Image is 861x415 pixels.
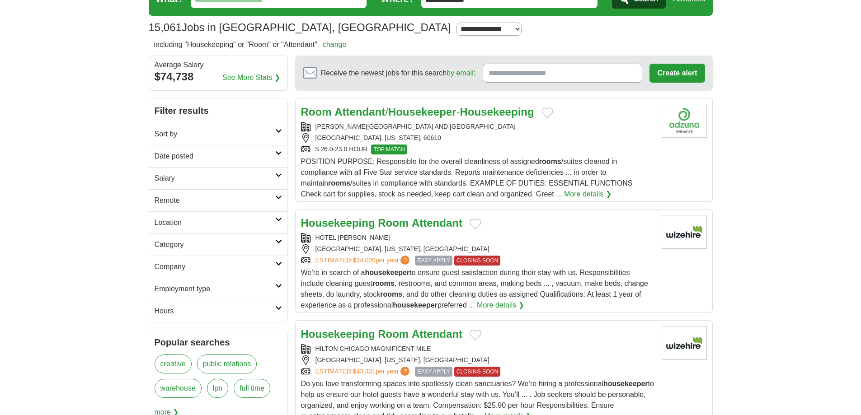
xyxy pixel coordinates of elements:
[301,269,648,309] span: We’re in search of a to ensure guest satisfaction during their stay with us. Responsibilities inc...
[301,106,534,118] a: Room Attendant/Housekeeper-Housekeeping
[155,69,282,85] div: $74,738
[149,21,451,33] h1: Jobs in [GEOGRAPHIC_DATA], [GEOGRAPHIC_DATA]
[155,336,282,349] h2: Popular searches
[155,379,202,398] a: warehouse
[155,195,275,206] h2: Remote
[541,107,553,118] button: Add to favorite jobs
[415,256,452,266] span: EASY APPLY
[301,106,332,118] strong: Room
[301,233,654,242] div: HOTEL [PERSON_NAME]
[155,261,275,272] h2: Company
[154,39,347,50] h2: including "Housekeeping" or "Room" or "Attendant"
[470,219,481,229] button: Add to favorite jobs
[149,300,287,322] a: Hours
[400,367,409,376] span: ?
[412,328,462,340] strong: Attendant
[301,122,654,131] div: [PERSON_NAME][GEOGRAPHIC_DATA] AND [GEOGRAPHIC_DATA]
[388,106,456,118] strong: Housekeeper
[149,145,287,167] a: Date posted
[365,269,410,276] strong: housekeeper
[155,61,282,69] div: Average Salary
[662,104,707,138] img: Company logo
[155,354,192,373] a: creative
[197,354,257,373] a: public relations
[149,211,287,233] a: Location
[155,217,275,228] h2: Location
[155,173,275,184] h2: Salary
[301,133,654,143] div: [GEOGRAPHIC_DATA], [US_STATE], 60610
[393,301,438,309] strong: housekeeper
[301,328,375,340] strong: Housekeeping
[301,344,654,354] div: HILTON CHICAGO MAGNIFICENT MILE
[539,158,561,165] strong: rooms
[155,239,275,250] h2: Category
[328,179,350,187] strong: rooms
[301,355,654,365] div: [GEOGRAPHIC_DATA], [US_STATE], [GEOGRAPHIC_DATA]
[149,98,287,123] h2: Filter results
[149,278,287,300] a: Employment type
[234,379,270,398] a: full time
[662,326,707,360] img: Company logo
[447,69,474,77] a: by email
[564,189,612,200] a: More details ❯
[412,217,462,229] strong: Attendant
[454,367,501,377] span: CLOSING SOON
[378,217,409,229] strong: Room
[149,123,287,145] a: Sort by
[603,380,648,387] strong: housekeeper
[460,106,534,118] strong: Housekeeping
[662,215,707,249] img: Company logo
[222,72,280,83] a: See More Stats ❯
[149,19,182,36] span: 15,061
[301,217,462,229] a: Housekeeping Room Attendant
[149,256,287,278] a: Company
[378,328,409,340] strong: Room
[301,244,654,254] div: [GEOGRAPHIC_DATA], [US_STATE], [GEOGRAPHIC_DATA]
[321,68,475,79] span: Receive the newest jobs for this search :
[301,145,654,154] div: $ 26.0-23.0 HOUR
[649,64,705,83] button: Create alert
[149,233,287,256] a: Category
[415,367,452,377] span: EASY APPLY
[155,284,275,294] h2: Employment type
[470,330,481,340] button: Add to favorite jobs
[454,256,501,266] span: CLOSING SOON
[353,368,376,375] span: $43,331
[400,256,409,265] span: ?
[301,158,633,198] span: POSITION PURPOSE: Responsible for the overall cleanliness of assigned /suites cleaned in complian...
[372,280,395,287] strong: rooms
[301,328,462,340] a: Housekeeping Room Attendant
[315,256,412,266] a: ESTIMATED:$34,020per year?
[353,256,376,264] span: $34,020
[301,217,375,229] strong: Housekeeping
[380,290,402,298] strong: rooms
[149,167,287,189] a: Salary
[155,129,275,140] h2: Sort by
[334,106,385,118] strong: Attendant
[207,379,228,398] a: lpn
[323,41,347,48] a: change
[155,151,275,162] h2: Date posted
[477,300,524,311] a: More details ❯
[315,367,412,377] a: ESTIMATED:$43,331per year?
[149,189,287,211] a: Remote
[371,145,407,154] span: TOP MATCH
[155,306,275,317] h2: Hours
